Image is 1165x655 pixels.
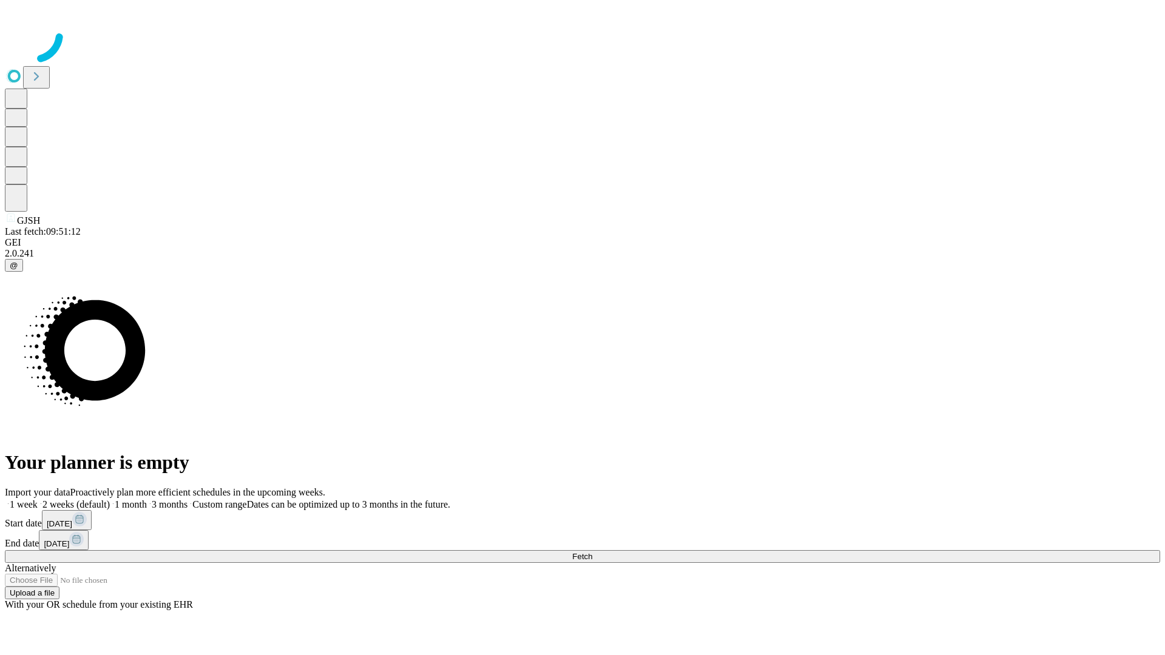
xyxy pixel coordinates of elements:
[5,226,81,237] span: Last fetch: 09:51:12
[192,499,246,509] span: Custom range
[5,451,1160,474] h1: Your planner is empty
[42,510,92,530] button: [DATE]
[70,487,325,497] span: Proactively plan more efficient schedules in the upcoming weeks.
[10,261,18,270] span: @
[152,499,187,509] span: 3 months
[5,586,59,599] button: Upload a file
[39,530,89,550] button: [DATE]
[5,248,1160,259] div: 2.0.241
[17,215,40,226] span: GJSH
[115,499,147,509] span: 1 month
[5,530,1160,550] div: End date
[247,499,450,509] span: Dates can be optimized up to 3 months in the future.
[5,563,56,573] span: Alternatively
[10,499,38,509] span: 1 week
[5,487,70,497] span: Import your data
[5,550,1160,563] button: Fetch
[47,519,72,528] span: [DATE]
[5,259,23,272] button: @
[42,499,110,509] span: 2 weeks (default)
[572,552,592,561] span: Fetch
[5,237,1160,248] div: GEI
[5,599,193,610] span: With your OR schedule from your existing EHR
[5,510,1160,530] div: Start date
[44,539,69,548] span: [DATE]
